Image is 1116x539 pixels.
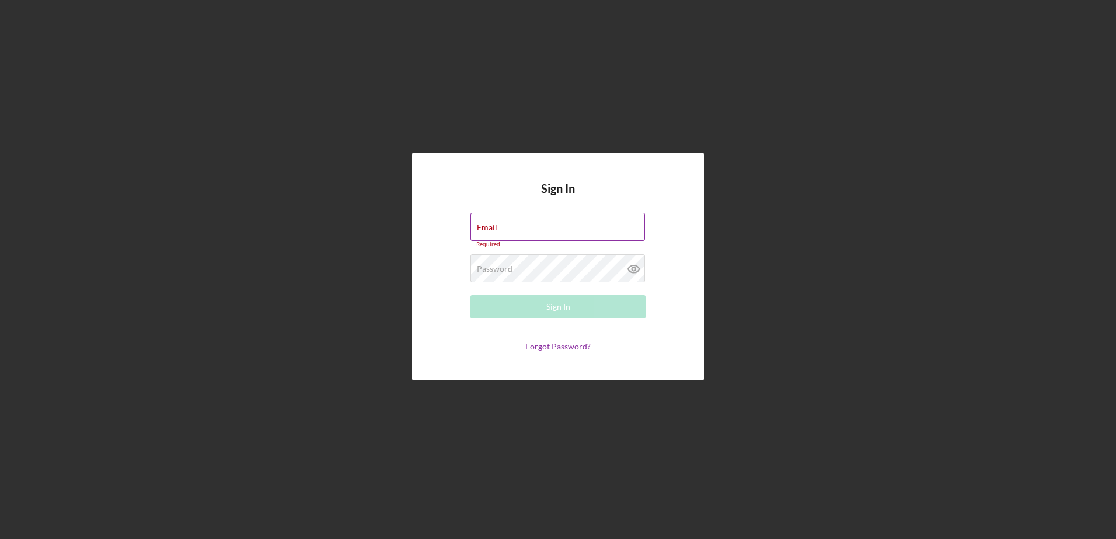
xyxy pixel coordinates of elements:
label: Password [477,264,512,274]
div: Required [470,241,646,248]
a: Forgot Password? [525,341,591,351]
h4: Sign In [541,182,575,213]
label: Email [477,223,497,232]
button: Sign In [470,295,646,318]
div: Sign In [546,295,570,318]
